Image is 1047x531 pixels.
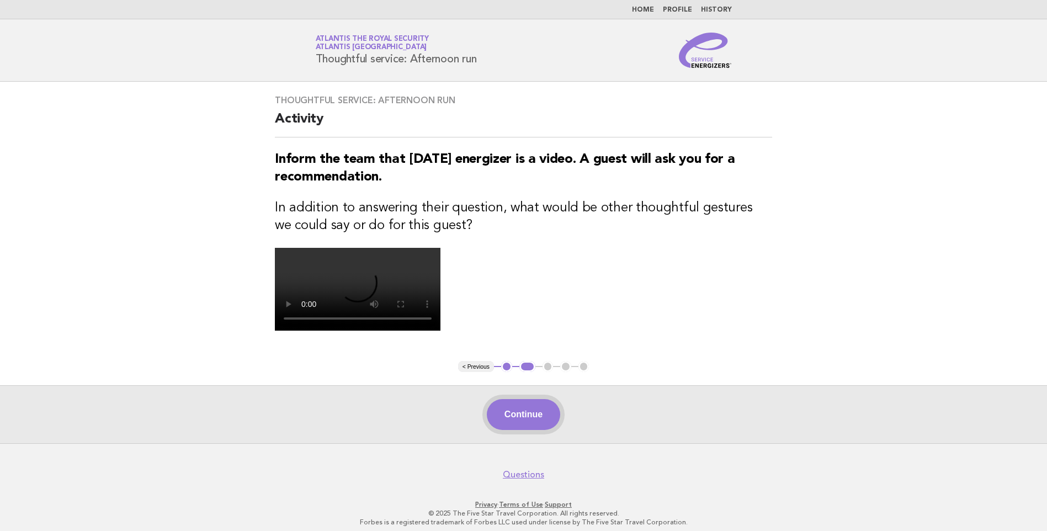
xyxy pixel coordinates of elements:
[186,509,862,518] p: © 2025 The Five Star Travel Corporation. All rights reserved.
[275,199,772,235] h3: In addition to answering their question, what would be other thoughtful gestures we could say or ...
[186,500,862,509] p: · ·
[316,36,477,65] h1: Thoughtful service: Afternoon run
[701,7,732,13] a: History
[519,361,535,372] button: 2
[275,110,772,137] h2: Activity
[487,399,560,430] button: Continue
[275,153,735,184] strong: Inform the team that [DATE] energizer is a video. A guest will ask you for a recommendation.
[503,469,544,480] a: Questions
[316,35,429,51] a: Atlantis The Royal SecurityAtlantis [GEOGRAPHIC_DATA]
[663,7,692,13] a: Profile
[679,33,732,68] img: Service Energizers
[499,501,543,508] a: Terms of Use
[275,95,772,106] h3: Thoughtful service: Afternoon run
[475,501,497,508] a: Privacy
[545,501,572,508] a: Support
[501,361,512,372] button: 1
[632,7,654,13] a: Home
[316,44,427,51] span: Atlantis [GEOGRAPHIC_DATA]
[186,518,862,527] p: Forbes is a registered trademark of Forbes LLC used under license by The Five Star Travel Corpora...
[458,361,494,372] button: < Previous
